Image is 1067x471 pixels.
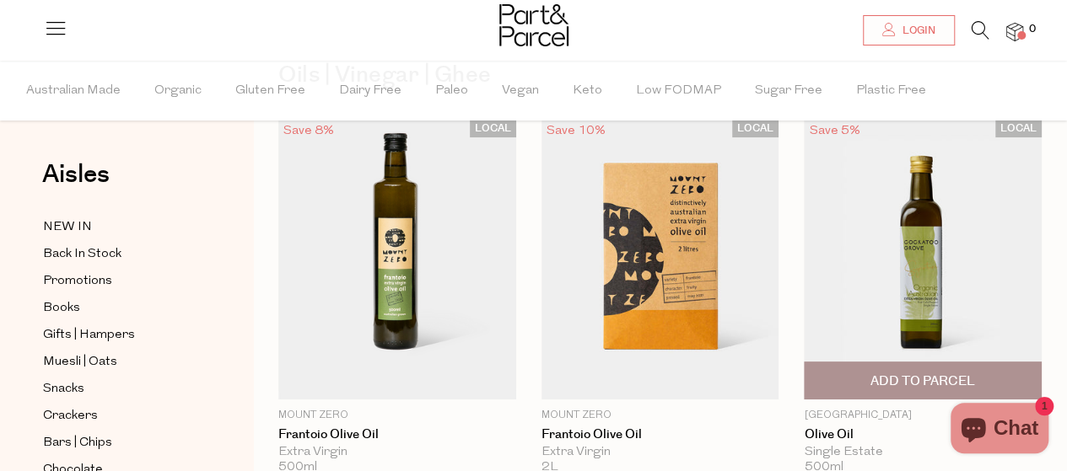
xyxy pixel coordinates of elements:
img: Frantoio Olive Oil [278,120,516,399]
span: Low FODMAP [636,62,721,120]
a: 0 [1006,23,1023,40]
span: NEW IN [43,217,92,238]
a: Frantoio Olive Oil [278,427,516,442]
a: Snacks [43,378,197,399]
a: Books [43,297,197,318]
div: Save 5% [804,120,865,142]
div: Save 8% [278,120,339,142]
div: Single Estate [804,445,1042,460]
p: [GEOGRAPHIC_DATA] [804,408,1042,423]
img: Olive Oil [804,120,1042,399]
span: Paleo [435,62,468,120]
p: Mount Zero [542,408,779,423]
a: Gifts | Hampers [43,324,197,345]
span: Plastic Free [856,62,926,120]
a: Login [863,15,955,45]
span: Back In Stock [43,244,121,265]
span: Australian Made [26,62,121,120]
a: Promotions [43,270,197,292]
span: Snacks [43,379,84,399]
div: Extra Virgin [278,445,516,460]
a: Crackers [43,405,197,426]
span: Vegan [502,62,539,120]
button: Add To Parcel [804,361,1042,399]
a: Back In Stock [43,244,197,265]
span: Keto [573,62,602,120]
span: Organic [154,62,202,120]
span: Muesli | Oats [43,352,117,372]
div: Save 10% [542,120,611,142]
span: Crackers [43,406,98,426]
span: 0 [1025,22,1040,37]
span: Add To Parcel [870,372,975,390]
span: Gifts | Hampers [43,325,135,345]
span: LOCAL [470,120,516,137]
span: Gluten Free [235,62,305,120]
span: LOCAL [732,120,779,137]
a: Bars | Chips [43,432,197,453]
span: Aisles [42,156,110,193]
inbox-online-store-chat: Shopify online store chat [946,403,1054,458]
span: Login [898,24,935,38]
span: Dairy Free [339,62,401,120]
span: Bars | Chips [43,433,112,453]
a: Aisles [42,162,110,204]
a: Frantoio Olive Oil [542,427,779,442]
span: Books [43,298,80,318]
img: Part&Parcel [499,4,569,46]
p: Mount Zero [278,408,516,423]
div: Extra Virgin [542,445,779,460]
span: Sugar Free [755,62,822,120]
span: LOCAL [995,120,1042,137]
a: NEW IN [43,217,197,238]
span: Promotions [43,271,112,292]
a: Muesli | Oats [43,351,197,372]
img: Frantoio Olive Oil [542,120,779,399]
a: Olive Oil [804,427,1042,442]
